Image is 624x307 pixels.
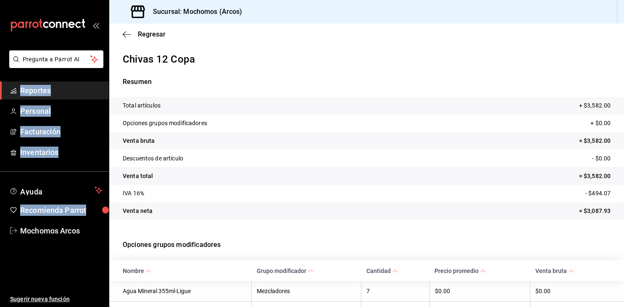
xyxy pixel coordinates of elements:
[92,22,99,29] button: open_drawer_menu
[530,281,624,302] th: $0.00
[123,101,161,110] p: Total artículos
[585,189,611,198] p: - $494.07
[20,85,102,96] span: Reportes
[123,77,611,87] p: Resumen
[535,268,574,274] span: Venta bruta
[20,205,102,216] span: Recomienda Parrot
[592,154,611,163] p: - $0.00
[123,154,183,163] p: Descuentos de artículo
[366,268,398,274] span: Cantidad
[10,295,102,304] span: Sugerir nueva función
[20,185,91,195] span: Ayuda
[109,281,252,302] th: Agua Mineral 355ml-Ligue
[20,126,102,137] span: Facturación
[123,30,166,38] button: Regresar
[123,207,153,215] p: Venta neta
[20,147,102,158] span: Inventarios
[123,52,611,67] p: Chivas 12 Copa
[579,172,611,181] p: = $3,582.00
[590,119,611,128] p: + $0.00
[579,207,611,215] p: = $3,087.93
[23,55,90,64] span: Pregunta a Parrot AI
[123,119,207,128] p: Opciones grupos modificadores
[579,136,611,145] p: = $3,582.00
[429,281,530,302] th: $0.00
[361,281,429,302] th: 7
[146,7,242,17] h3: Sucursal: Mochomos (Arcos)
[257,268,313,274] span: Grupo modificador
[20,105,102,117] span: Personal
[123,189,144,198] p: IVA 16%
[9,50,103,68] button: Pregunta a Parrot AI
[252,281,361,302] th: Mezcladores
[123,136,155,145] p: Venta bruta
[579,101,611,110] p: + $3,582.00
[138,30,166,38] span: Regresar
[6,61,103,70] a: Pregunta a Parrot AI
[123,230,611,260] p: Opciones grupos modificadores
[20,225,102,236] span: Mochomos Arcos
[123,268,151,274] span: Nombre
[434,268,486,274] span: Precio promedio
[123,172,153,181] p: Venta total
